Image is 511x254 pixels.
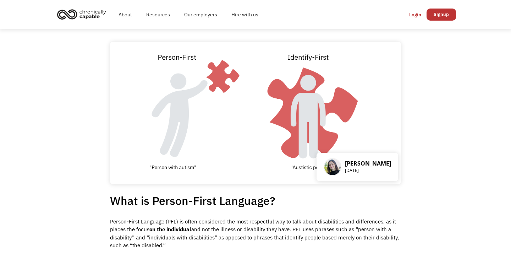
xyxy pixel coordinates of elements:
a: Login [404,9,427,21]
a: Signup [427,9,456,21]
p: Person-First Language (PFL) is often considered the most respectful way to talk about disabilitie... [110,218,401,250]
a: home [55,6,111,22]
a: Hire with us [224,3,265,26]
a: Our employers [177,3,224,26]
img: Chronically Capable logo [55,6,108,22]
a: About [111,3,139,26]
a: Resources [139,3,177,26]
h1: What is Person-First Language? [110,191,401,210]
strong: on the individual [149,226,191,233]
p: [DATE] [345,167,391,174]
p: [PERSON_NAME] [345,160,391,167]
div: Login [409,10,421,19]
